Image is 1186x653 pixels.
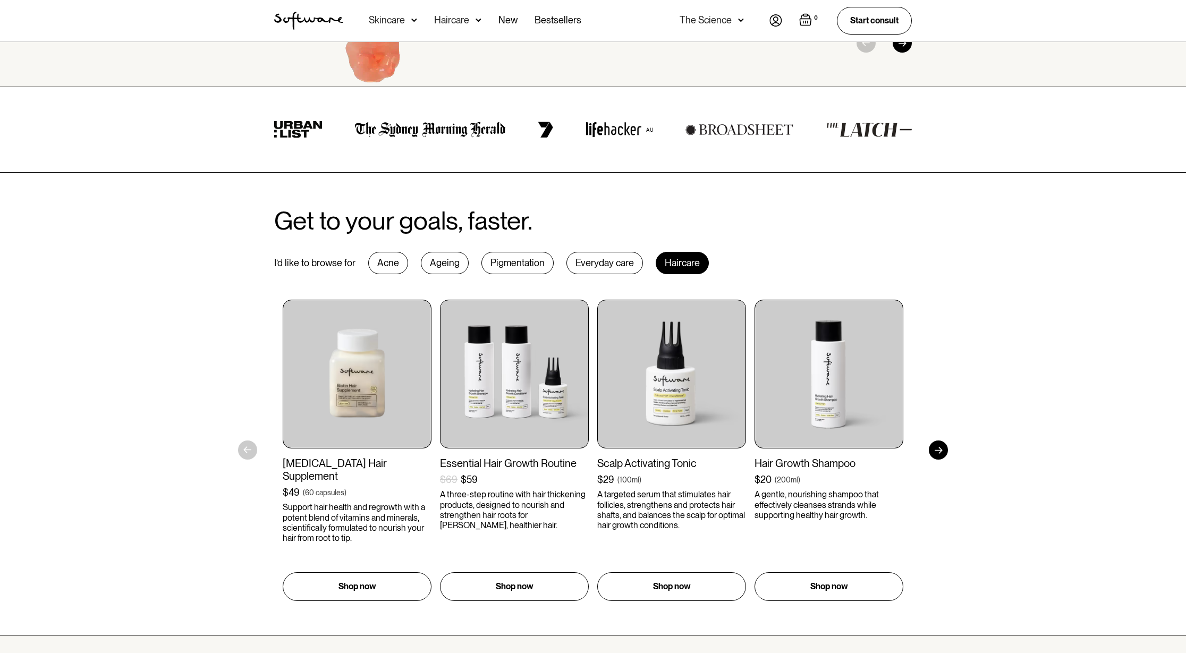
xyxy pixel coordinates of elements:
[434,15,469,26] div: Haircare
[355,122,505,138] img: the Sydney morning herald logo
[586,122,653,138] img: lifehacker logo
[481,252,554,274] div: Pigmentation
[755,474,772,486] div: $20
[283,300,431,601] a: [MEDICAL_DATA] Hair Supplement$49(60 capsules)Support hair health and regrowth with a potent blen...
[738,15,744,26] img: arrow down
[274,207,532,235] h2: Get to your goals, faster.
[440,457,589,470] div: Essential Hair Growth Routine
[274,12,343,30] img: Software Logo
[653,580,691,593] p: Shop now
[303,487,305,498] div: (
[656,252,709,274] div: Haircare
[344,487,346,498] div: )
[274,121,323,138] img: urban list logo
[837,7,912,34] a: Start consult
[597,300,746,601] a: Scalp Activating Tonic$29(100ml)A targeted serum that stimulates hair follicles, strengthens and ...
[305,487,344,498] div: 60 capsules
[755,300,903,601] a: Hair Growth Shampoo$20(200ml)A gentle, nourishing shampoo that effectively cleanses strands while...
[777,474,798,485] div: 200ml
[799,13,820,28] a: Open empty cart
[617,474,620,485] div: (
[755,489,903,520] p: A gentle, nourishing shampoo that effectively cleanses strands while supporting healthy hair growth.
[338,580,376,593] p: Shop now
[639,474,641,485] div: )
[369,15,405,26] div: Skincare
[812,13,820,23] div: 0
[810,580,848,593] p: Shop now
[283,487,300,498] div: $49
[798,474,800,485] div: )
[496,580,533,593] p: Shop now
[368,252,408,274] div: Acne
[755,457,903,470] div: Hair Growth Shampoo
[411,15,417,26] img: arrow down
[775,474,777,485] div: (
[893,33,912,53] div: Next slide
[680,15,732,26] div: The Science
[620,474,639,485] div: 100ml
[685,124,793,135] img: broadsheet logo
[597,457,746,470] div: Scalp Activating Tonic
[440,300,589,601] a: Essential Hair Growth Routine$69$59A three-step routine with hair thickening products, designed t...
[461,474,478,486] div: $59
[421,252,469,274] div: Ageing
[274,257,355,269] div: I’d like to browse for
[597,489,746,530] p: A targeted serum that stimulates hair follicles, strengthens and protects hair shafts, and balanc...
[826,122,912,137] img: the latch logo
[283,502,431,543] p: Support hair health and regrowth with a potent blend of vitamins and minerals, scientifically for...
[440,474,458,486] div: $69
[597,474,614,486] div: $29
[283,457,431,482] div: [MEDICAL_DATA] Hair Supplement
[440,489,589,530] p: A three-step routine with hair thickening products, designed to nourish and strengthen hair roots...
[274,12,343,30] a: home
[476,15,481,26] img: arrow down
[566,252,643,274] div: Everyday care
